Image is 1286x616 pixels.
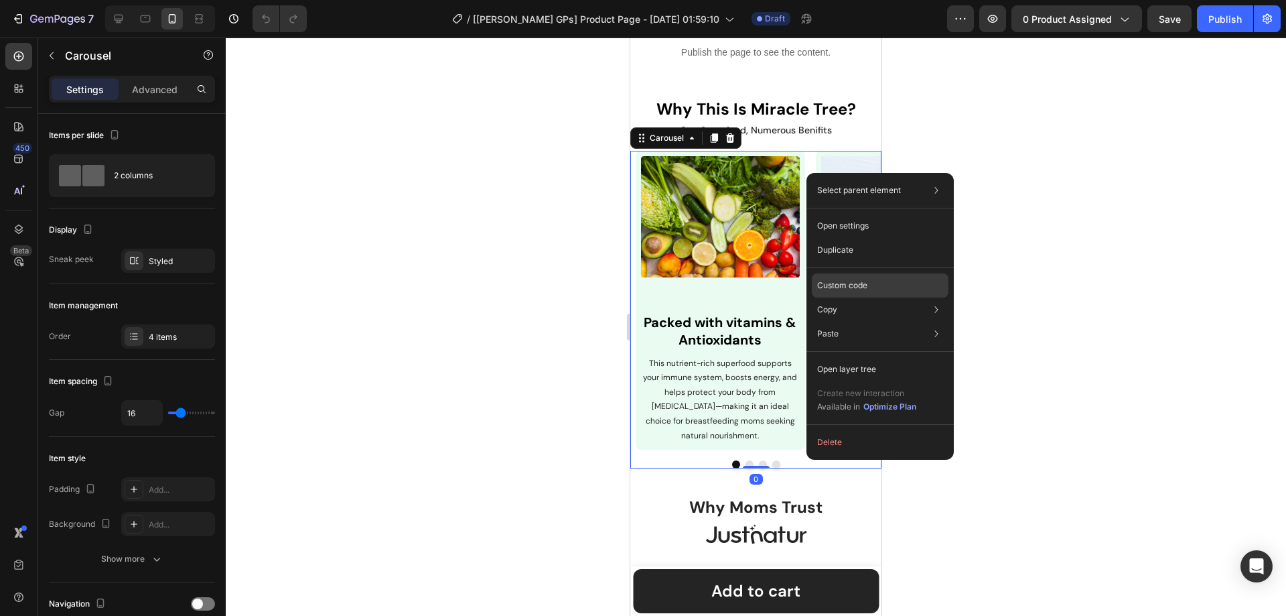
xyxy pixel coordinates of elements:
span: Draft [765,13,785,25]
button: 0 product assigned [1011,5,1142,32]
div: Carousel [17,95,56,107]
div: 4 items [149,331,212,343]
button: 7 [5,5,100,32]
p: Open layer tree [817,363,876,375]
p: Open settings [817,220,869,232]
div: Gap [49,407,64,419]
p: Carousel [65,48,179,64]
p: Advanced [132,82,177,97]
button: Dot [102,423,110,431]
p: Duplicate [817,244,853,256]
div: Show more [101,552,163,566]
img: image_demo.jpg [76,487,176,507]
div: Styled [149,255,212,267]
img: image_demo.jpg [191,119,350,240]
p: Copy [817,304,837,316]
p: Paste [817,328,839,340]
div: Item spacing [49,373,116,391]
p: [PERSON_NAME] has shown promising benefits for women with PCOS. Research indicates that Moringa c... [192,303,348,390]
div: Publish [1208,12,1242,26]
span: Save [1159,13,1181,25]
p: Custom code [817,280,867,292]
button: Dot [129,423,137,431]
div: Item management [49,300,118,312]
span: Available in [817,402,860,412]
div: Order [49,330,71,343]
p: Select parent element [817,184,901,196]
button: Save [1147,5,1192,32]
div: 450 [13,143,32,153]
h2: Helps with PCOS [191,276,350,296]
div: Open Intercom Messenger [1240,550,1273,582]
div: Background [49,515,114,534]
button: Dot [115,423,123,431]
div: Optimize Plan [863,401,916,413]
input: Auto [122,401,162,425]
div: Add... [149,519,212,531]
div: Undo/Redo [253,5,307,32]
div: 2 columns [114,160,196,191]
p: Create new interaction [817,387,917,400]
span: / [467,12,470,26]
div: Sneak peek [49,253,94,265]
button: Publish [1197,5,1253,32]
span: 0 product assigned [1023,12,1112,26]
iframe: To enrich screen reader interactions, please activate Accessibility in Grammarly extension settings [630,38,881,616]
div: Display [49,221,96,239]
div: Padding [49,481,98,499]
p: Settings [66,82,104,97]
button: Delete [812,430,948,454]
button: Dot [142,423,150,431]
div: Add... [149,484,212,496]
button: Show more [49,547,215,571]
div: Beta [10,245,32,256]
div: 0 [119,436,133,447]
p: 7 [88,11,94,27]
div: Items per slide [49,127,123,145]
button: Optimize Plan [863,400,917,414]
div: Item style [49,452,86,465]
span: [[PERSON_NAME] GPs] Product Page - [DATE] 01:59:10 [473,12,719,26]
div: Navigation [49,595,109,613]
